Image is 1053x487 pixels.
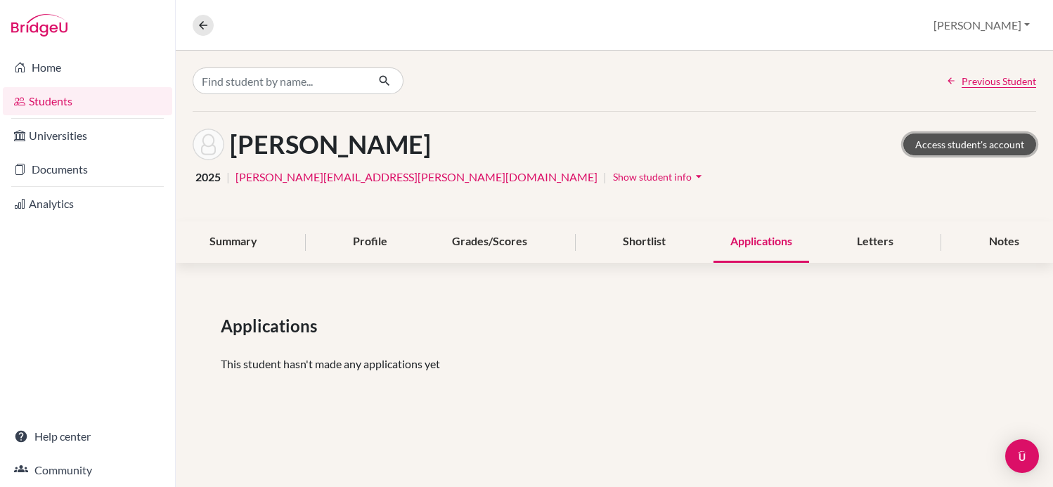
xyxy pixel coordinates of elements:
[3,422,172,450] a: Help center
[1005,439,1039,473] div: Open Intercom Messenger
[3,87,172,115] a: Students
[193,67,367,94] input: Find student by name...
[11,14,67,37] img: Bridge-U
[946,74,1036,89] a: Previous Student
[840,221,910,263] div: Letters
[235,169,597,186] a: [PERSON_NAME][EMAIL_ADDRESS][PERSON_NAME][DOMAIN_NAME]
[692,169,706,183] i: arrow_drop_down
[603,169,607,186] span: |
[435,221,544,263] div: Grades/Scores
[613,171,692,183] span: Show student info
[3,190,172,218] a: Analytics
[3,456,172,484] a: Community
[336,221,404,263] div: Profile
[193,129,224,160] img: Edmond Khafif's avatar
[3,53,172,82] a: Home
[927,12,1036,39] button: [PERSON_NAME]
[195,169,221,186] span: 2025
[612,166,706,188] button: Show student infoarrow_drop_down
[221,356,1008,372] p: This student hasn't made any applications yet
[226,169,230,186] span: |
[903,134,1036,155] a: Access student's account
[193,221,274,263] div: Summary
[230,129,431,160] h1: [PERSON_NAME]
[3,155,172,183] a: Documents
[972,221,1036,263] div: Notes
[3,122,172,150] a: Universities
[962,74,1036,89] span: Previous Student
[713,221,809,263] div: Applications
[606,221,683,263] div: Shortlist
[221,313,323,339] span: Applications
